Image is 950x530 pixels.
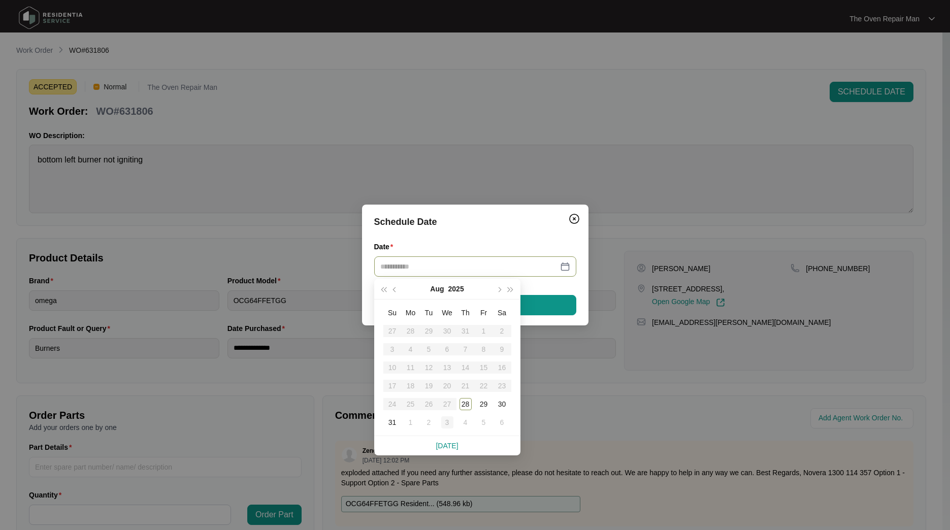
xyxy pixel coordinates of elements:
[420,304,438,322] th: Tu
[456,304,475,322] th: Th
[478,416,490,428] div: 5
[374,242,398,252] label: Date
[475,395,493,413] td: 2025-08-29
[496,398,508,410] div: 30
[436,442,458,450] a: [DATE]
[402,304,420,322] th: Mo
[383,413,402,432] td: 2025-08-31
[493,413,511,432] td: 2025-09-06
[380,261,558,272] input: Date
[386,416,399,428] div: 31
[402,413,420,432] td: 2025-09-01
[496,416,508,428] div: 6
[456,413,475,432] td: 2025-09-04
[383,304,402,322] th: Su
[448,279,464,299] button: 2025
[456,395,475,413] td: 2025-08-28
[460,398,472,410] div: 28
[475,413,493,432] td: 2025-09-05
[493,304,511,322] th: Sa
[475,304,493,322] th: Fr
[568,213,580,225] img: closeCircle
[493,395,511,413] td: 2025-08-30
[405,416,417,428] div: 1
[420,413,438,432] td: 2025-09-02
[441,416,453,428] div: 3
[478,398,490,410] div: 29
[430,279,444,299] button: Aug
[438,304,456,322] th: We
[374,215,576,229] div: Schedule Date
[460,416,472,428] div: 4
[566,211,582,227] button: Close
[423,416,435,428] div: 2
[438,413,456,432] td: 2025-09-03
